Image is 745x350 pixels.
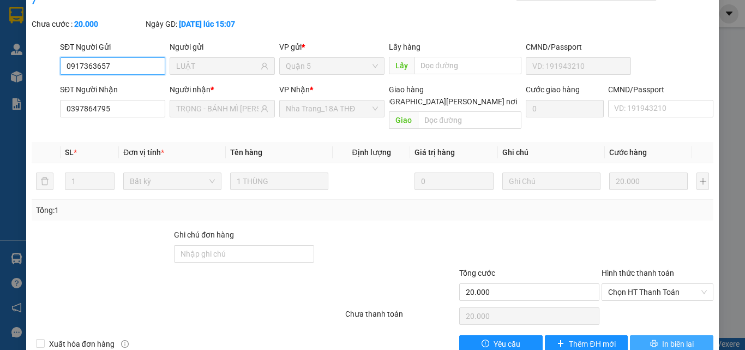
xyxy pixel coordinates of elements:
span: In biên lai [662,338,694,350]
input: Tên người gửi [176,60,259,72]
span: VP Nhận [279,85,310,94]
span: Tên hàng [230,148,262,157]
span: printer [650,340,658,348]
span: Bất kỳ [130,173,215,189]
span: SL [65,148,74,157]
b: [DATE] lúc 15:07 [179,20,235,28]
input: Cước giao hàng [526,100,604,117]
span: exclamation-circle [482,340,489,348]
div: Tổng: 1 [36,204,289,216]
span: Giao hàng [389,85,424,94]
span: plus [557,340,564,348]
input: Tên người nhận [176,103,259,115]
input: Dọc đường [414,57,521,74]
div: VP gửi [279,41,384,53]
input: VD: 191943210 [526,57,631,75]
span: Tổng cước [459,269,495,277]
button: plus [696,173,709,190]
button: delete [36,173,53,190]
span: Nha Trang_18A THĐ [286,100,378,117]
span: Yêu cầu [494,338,520,350]
input: VD: Bàn, Ghế [230,173,328,190]
div: SĐT Người Gửi [60,41,165,53]
span: Giao [389,111,418,129]
span: Quận 5 [286,58,378,74]
div: CMND/Passport [526,41,631,53]
div: CMND/Passport [608,84,713,96]
span: user [261,62,268,70]
input: 0 [609,173,688,190]
div: Người gửi [170,41,275,53]
input: Ghi Chú [502,173,600,190]
span: user [261,105,268,112]
span: Chọn HT Thanh Toán [608,284,707,300]
label: Cước giao hàng [526,85,580,94]
input: 0 [414,173,493,190]
label: Hình thức thanh toán [602,269,674,277]
label: Ghi chú đơn hàng [174,230,234,239]
input: Dọc đường [418,111,521,129]
th: Ghi chú [498,142,605,163]
div: Chưa thanh toán [344,308,458,327]
div: SĐT Người Nhận [60,84,165,96]
input: Ghi chú đơn hàng [174,245,314,263]
b: 20.000 [74,20,98,28]
div: Chưa cước : [32,18,143,30]
span: info-circle [121,340,129,348]
span: [GEOGRAPHIC_DATA][PERSON_NAME] nơi [368,96,521,108]
div: Người nhận [170,84,275,96]
span: Đơn vị tính [123,148,164,157]
span: Định lượng [352,148,390,157]
span: Giá trị hàng [414,148,455,157]
span: Lấy hàng [389,43,420,51]
span: Cước hàng [609,148,647,157]
span: close-circle [701,289,707,295]
span: Lấy [389,57,414,74]
span: Thêm ĐH mới [569,338,615,350]
div: Ngày GD: [146,18,257,30]
span: Xuất hóa đơn hàng [45,338,119,350]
